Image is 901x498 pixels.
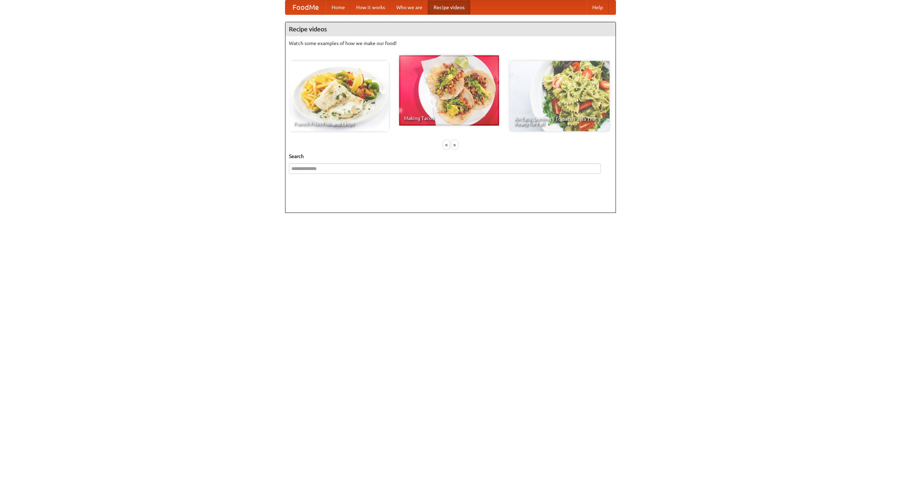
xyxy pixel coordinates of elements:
[326,0,351,14] a: Home
[289,40,612,47] p: Watch some examples of how we make our food!
[404,116,494,121] span: Making Tacos
[428,0,470,14] a: Recipe videos
[351,0,391,14] a: How it works
[285,22,616,36] h4: Recipe videos
[294,121,384,126] span: French Fries Fish and Chips
[510,61,610,131] a: An Easy, Summery Tomato Pasta That's Ready for Fall
[289,61,389,131] a: French Fries Fish and Chips
[285,0,326,14] a: FoodMe
[452,140,458,149] div: »
[289,153,612,160] h5: Search
[515,116,605,126] span: An Easy, Summery Tomato Pasta That's Ready for Fall
[587,0,609,14] a: Help
[399,55,499,126] a: Making Tacos
[443,140,449,149] div: «
[391,0,428,14] a: Who we are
